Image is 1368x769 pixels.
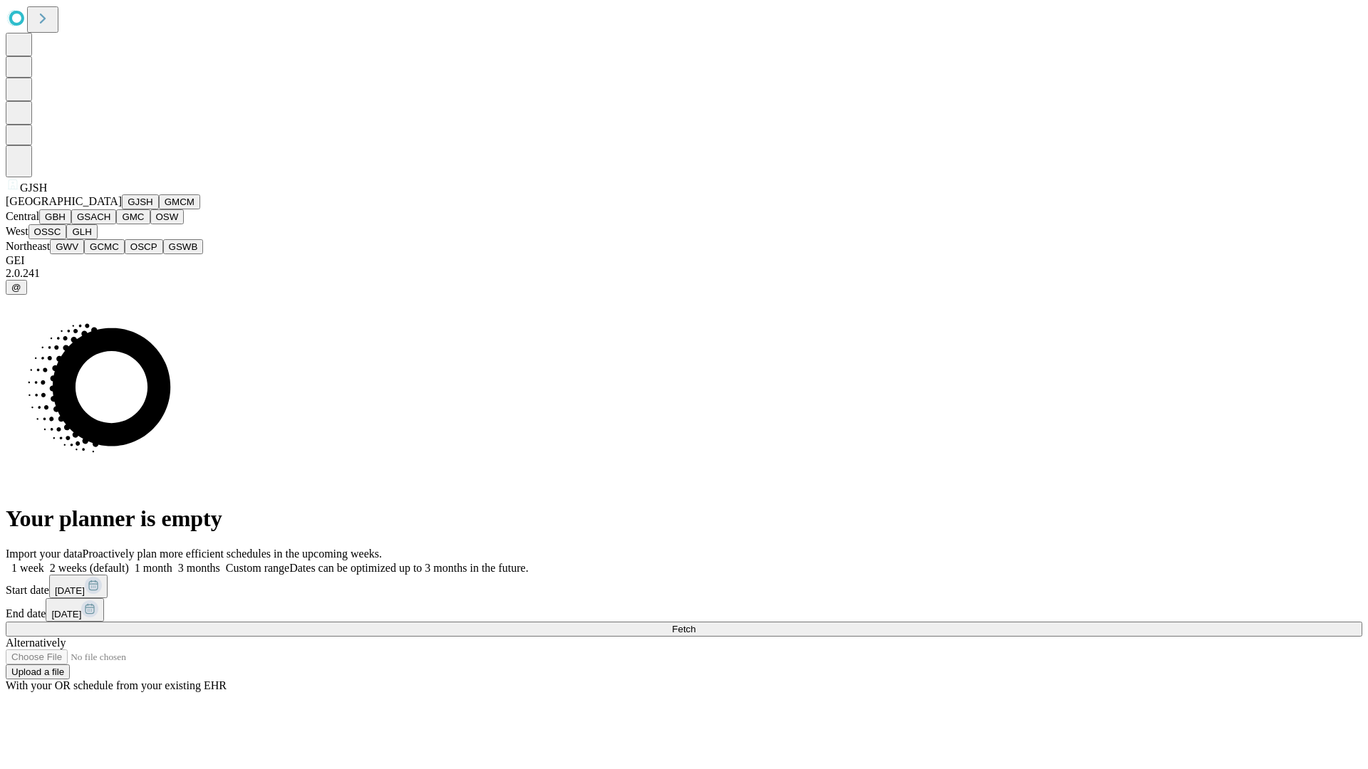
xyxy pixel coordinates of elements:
[6,637,66,649] span: Alternatively
[11,562,44,574] span: 1 week
[116,209,150,224] button: GMC
[6,280,27,295] button: @
[6,506,1362,532] h1: Your planner is empty
[49,575,108,598] button: [DATE]
[135,562,172,574] span: 1 month
[163,239,204,254] button: GSWB
[6,210,39,222] span: Central
[6,664,70,679] button: Upload a file
[51,609,81,619] span: [DATE]
[6,254,1362,267] div: GEI
[125,239,163,254] button: OSCP
[6,575,1362,598] div: Start date
[226,562,289,574] span: Custom range
[84,239,125,254] button: GCMC
[6,267,1362,280] div: 2.0.241
[6,598,1362,622] div: End date
[28,224,67,239] button: OSSC
[6,548,83,560] span: Import your data
[6,622,1362,637] button: Fetch
[6,195,122,207] span: [GEOGRAPHIC_DATA]
[66,224,97,239] button: GLH
[83,548,382,560] span: Proactively plan more efficient schedules in the upcoming weeks.
[6,240,50,252] span: Northeast
[122,194,159,209] button: GJSH
[39,209,71,224] button: GBH
[289,562,528,574] span: Dates can be optimized up to 3 months in the future.
[6,225,28,237] span: West
[46,598,104,622] button: [DATE]
[6,679,227,691] span: With your OR schedule from your existing EHR
[150,209,185,224] button: OSW
[50,239,84,254] button: GWV
[178,562,220,574] span: 3 months
[71,209,116,224] button: GSACH
[20,182,47,194] span: GJSH
[50,562,129,574] span: 2 weeks (default)
[159,194,200,209] button: GMCM
[672,624,695,634] span: Fetch
[11,282,21,293] span: @
[55,585,85,596] span: [DATE]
